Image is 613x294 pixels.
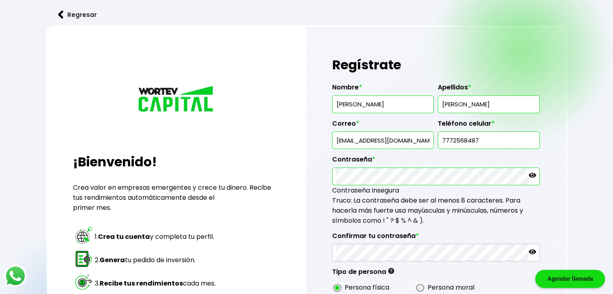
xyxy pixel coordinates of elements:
[336,132,430,149] input: inversionista@gmail.com
[100,279,183,288] strong: Recibe tus rendimientos
[74,249,93,268] img: paso 2
[73,152,280,172] h2: ¡Bienvenido!
[345,282,389,292] label: Persona física
[441,132,536,149] input: 10 dígitos
[332,268,394,280] label: Tipo de persona
[332,155,540,168] label: Contraseña
[58,10,64,19] img: flecha izquierda
[4,265,27,287] img: logos_whatsapp-icon.242b2217.svg
[46,4,109,25] button: Regresar
[73,182,280,213] p: Crea valor en empresas emergentes y crece tu dinero. Recibe tus rendimientos automáticamente desd...
[98,232,150,241] strong: Crea tu cuenta
[94,226,216,248] td: 1. y completa tu perfil.
[388,268,394,274] img: gfR76cHglkPwleuBLjWdxeZVvX9Wp6JBDmjRYY8JYDQn16A2ICN00zLTgIroGa6qie5tIuWH7V3AapTKqzv+oMZsGfMUqL5JM...
[332,83,434,95] label: Nombre
[74,273,93,292] img: paso 3
[46,4,567,25] a: flecha izquierdaRegresar
[332,196,523,225] span: Truco: La contraseña debe ser al menos 8 caracteres. Para hacerla más fuerte usa mayúsculas y min...
[438,83,539,95] label: Apellidos
[332,186,399,195] span: Contraseña Insegura
[74,226,93,245] img: paso 1
[94,249,216,271] td: 2. tu pedido de inversión.
[332,120,434,132] label: Correo
[136,85,217,114] img: logo_wortev_capital
[332,232,540,244] label: Confirmar tu contraseña
[332,53,540,77] h1: Regístrate
[100,255,125,265] strong: Genera
[438,120,539,132] label: Teléfono celular
[535,270,605,288] div: Agendar llamada
[428,282,474,292] label: Persona moral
